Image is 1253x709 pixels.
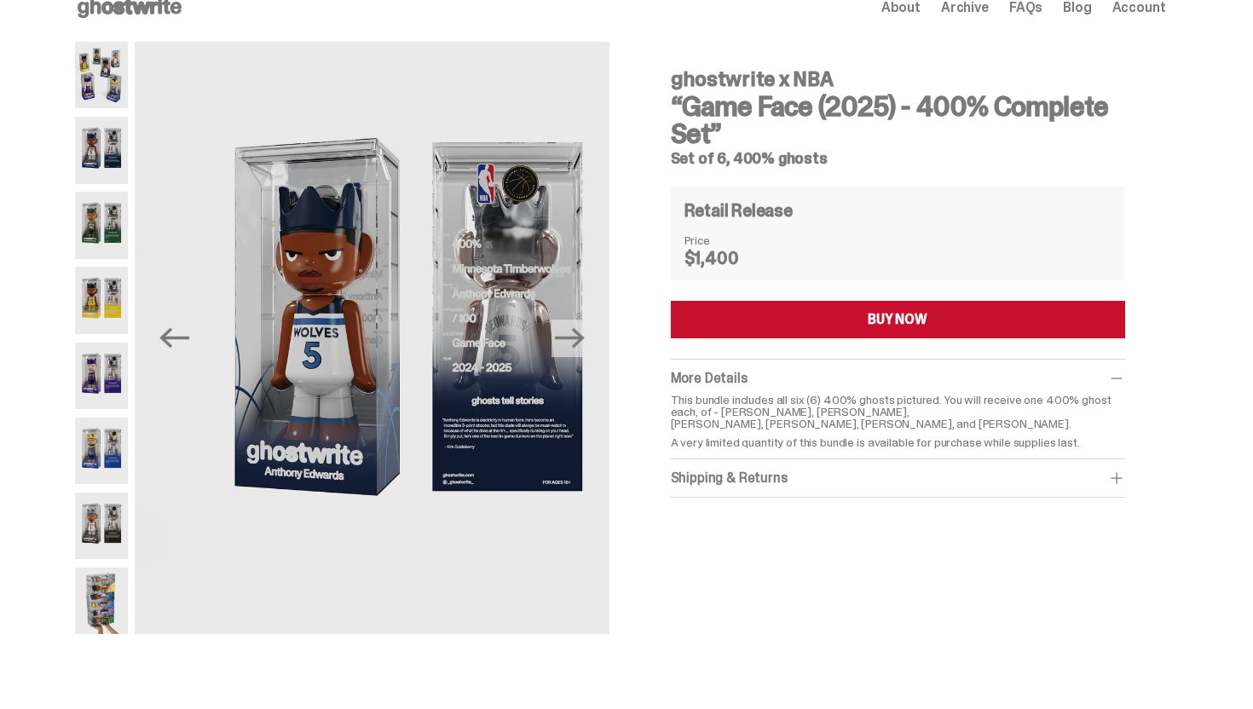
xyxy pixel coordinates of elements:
a: Account [1112,1,1166,14]
div: BUY NOW [868,313,927,326]
h3: “Game Face (2025) - 400% Complete Set” [671,93,1125,147]
a: Archive [941,1,989,14]
a: FAQs [1009,1,1042,14]
dd: $1,400 [684,250,770,267]
img: NBA-400-HG-Ant.png [75,117,129,183]
img: NBA-400-HG-Main.png [75,42,129,108]
img: NBA-400-HG-Scale.png [75,568,129,634]
button: BUY NOW [671,301,1125,338]
h5: Set of 6, 400% ghosts [671,151,1125,166]
img: NBA-400-HG-Steph.png [75,418,129,484]
a: Blog [1063,1,1091,14]
h4: ghostwrite x NBA [671,69,1125,89]
span: More Details [671,369,748,387]
div: Shipping & Returns [671,470,1125,487]
button: Next [551,320,589,357]
img: NBA-400-HG-Wemby.png [75,493,129,559]
p: A very limited quantity of this bundle is available for purchase while supplies last. [671,436,1125,448]
dt: Price [684,234,770,246]
p: This bundle includes all six (6) 400% ghosts pictured. You will receive one 400% ghost each, of -... [671,394,1125,429]
img: NBA-400-HG-Giannis.png [75,192,129,258]
h4: Retail Release [684,202,793,219]
img: NBA-400-HG%20Bron.png [75,267,129,333]
img: NBA-400-HG-Ant.png [170,42,644,634]
button: Previous [155,320,193,357]
a: About [881,1,921,14]
img: NBA-400-HG-Luka.png [75,343,129,409]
